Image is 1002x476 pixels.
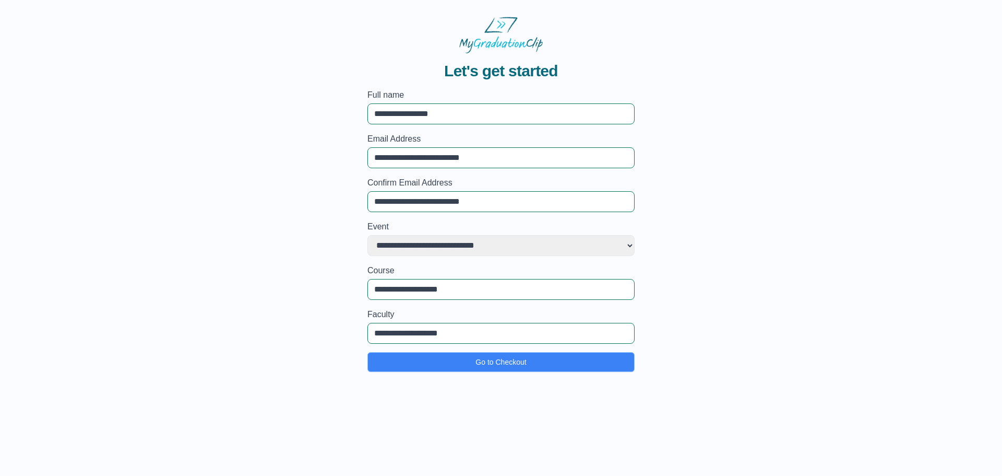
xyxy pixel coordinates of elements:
[367,352,635,372] button: Go to Checkout
[367,220,635,233] label: Event
[444,62,558,80] span: Let's get started
[367,133,635,145] label: Email Address
[459,17,543,53] img: MyGraduationClip
[367,177,635,189] label: Confirm Email Address
[367,89,635,101] label: Full name
[367,264,635,277] label: Course
[367,308,635,321] label: Faculty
